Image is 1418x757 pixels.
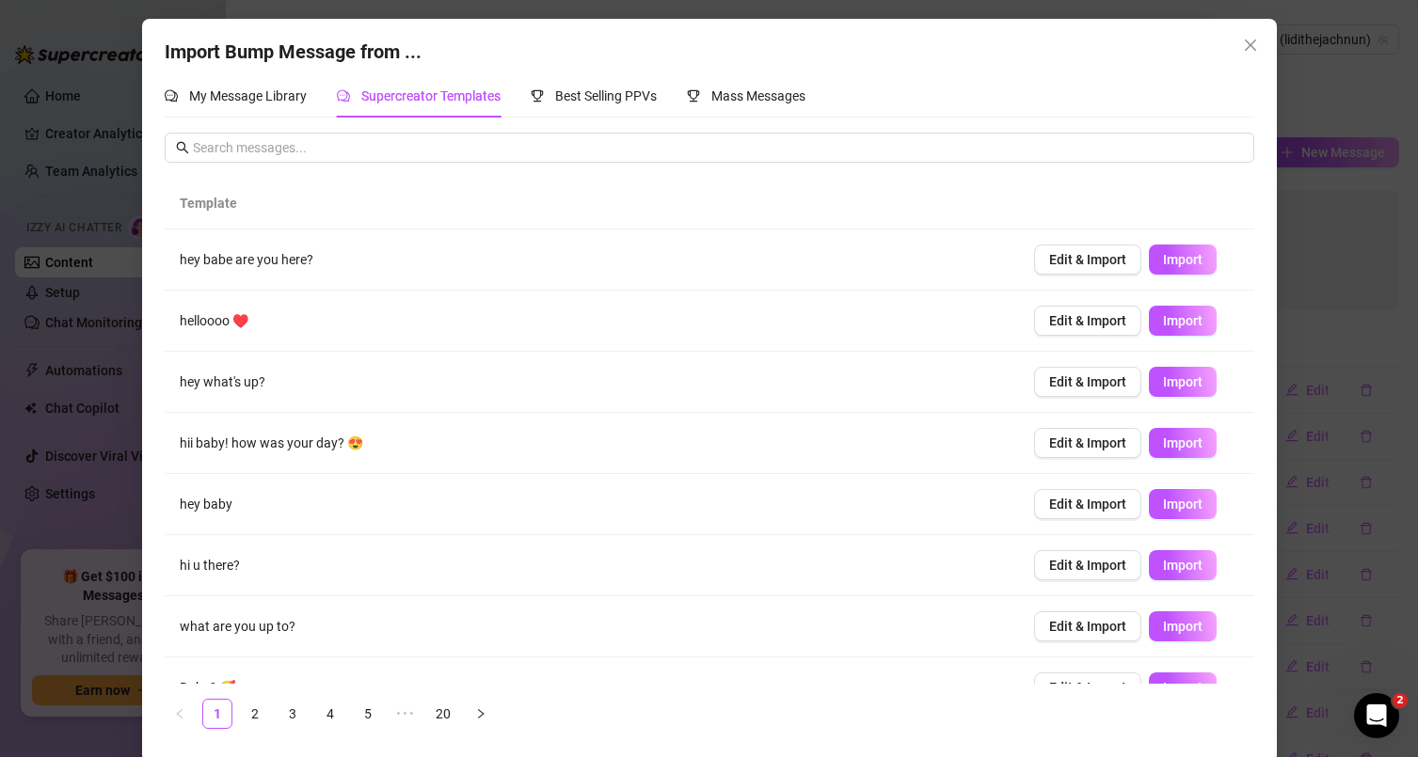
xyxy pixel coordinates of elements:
[1162,558,1202,573] span: Import
[1162,374,1202,389] span: Import
[354,700,382,728] a: 5
[1148,489,1216,519] button: Import
[165,352,1019,413] td: hey what's up?
[1354,693,1399,738] iframe: Intercom live chat
[475,708,486,719] span: right
[1148,550,1216,580] button: Import
[165,89,178,103] span: comment
[711,88,805,103] span: Mass Messages
[1048,374,1125,389] span: Edit & Import
[1148,244,1216,275] button: Import
[1393,693,1408,708] span: 2
[1148,611,1216,641] button: Import
[202,699,232,729] li: 1
[1235,38,1265,53] span: Close
[165,699,195,729] li: Previous Page
[1162,252,1202,267] span: Import
[428,699,458,729] li: 20
[165,657,1019,718] td: Babe? 🥰
[174,708,185,719] span: left
[165,699,195,729] button: left
[1033,672,1140,702] button: Edit & Import
[278,699,308,729] li: 3
[241,700,269,728] a: 2
[1162,680,1202,695] span: Import
[555,88,657,103] span: Best Selling PPVs
[1048,497,1125,512] span: Edit & Import
[390,699,421,729] span: •••
[1033,550,1140,580] button: Edit & Import
[189,88,307,103] span: My Message Library
[315,699,345,729] li: 4
[203,700,231,728] a: 1
[1033,244,1140,275] button: Edit & Import
[1162,619,1202,634] span: Import
[1048,313,1125,328] span: Edit & Import
[1033,611,1140,641] button: Edit & Import
[687,89,700,103] span: trophy
[1048,619,1125,634] span: Edit & Import
[429,700,457,728] a: 20
[1235,30,1265,60] button: Close
[1033,428,1140,458] button: Edit & Import
[390,699,421,729] li: Next 5 Pages
[1033,489,1140,519] button: Edit & Import
[1242,38,1257,53] span: close
[1148,428,1216,458] button: Import
[1048,680,1125,695] span: Edit & Import
[466,699,496,729] button: right
[1033,306,1140,336] button: Edit & Import
[240,699,270,729] li: 2
[176,141,189,154] span: search
[1048,435,1125,450] span: Edit & Import
[193,137,1243,158] input: Search messages...
[361,88,501,103] span: Supercreator Templates
[1162,497,1202,512] span: Import
[1048,558,1125,573] span: Edit & Import
[1148,367,1216,397] button: Import
[1048,252,1125,267] span: Edit & Import
[466,699,496,729] li: Next Page
[1148,306,1216,336] button: Import
[337,89,350,103] span: comment
[165,535,1019,596] td: hi u there?
[165,40,422,63] span: Import Bump Message from ...
[165,474,1019,535] td: hey baby
[165,178,1005,229] th: Template
[1033,367,1140,397] button: Edit & Import
[1148,672,1216,702] button: Import
[165,413,1019,474] td: hii baby! how was your day? 😍
[1162,313,1202,328] span: Import
[353,699,383,729] li: 5
[165,229,1019,291] td: hey babe are you here?
[1162,435,1202,450] span: Import
[165,291,1019,352] td: helloooo ♥️
[316,700,344,728] a: 4
[531,89,544,103] span: trophy
[279,700,307,728] a: 3
[165,596,1019,657] td: what are you up to?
